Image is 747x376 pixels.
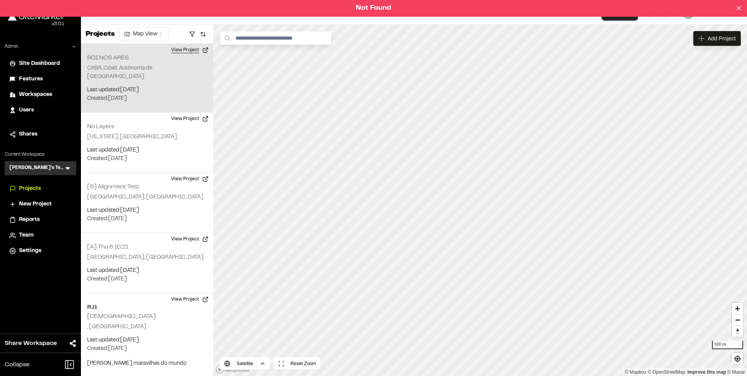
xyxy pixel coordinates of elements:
[219,357,270,370] button: Satellite
[87,359,207,368] p: [PERSON_NAME] maravilhas do mundo
[87,266,207,275] p: Last updated: [DATE]
[87,314,156,319] h2: [DEMOGRAPHIC_DATA]
[87,345,207,353] p: Created: [DATE]
[732,353,743,364] button: Find my location
[9,106,72,115] a: Users
[708,35,736,42] span: Add Project
[167,44,213,56] button: View Project
[19,231,33,240] span: Team
[9,247,72,255] a: Settings
[87,303,207,312] h2: RJ1
[87,155,207,163] p: Created: [DATE]
[19,91,52,99] span: Workspaces
[216,365,250,374] a: Mapbox logo
[19,106,34,115] span: Users
[87,64,207,81] p: CABA, Cdad. Autónoma de [GEOGRAPHIC_DATA]
[87,193,207,202] p: [GEOGRAPHIC_DATA], [GEOGRAPHIC_DATA]
[9,200,72,209] a: New Project
[19,130,37,139] span: Shares
[19,247,41,255] span: Settings
[732,326,743,337] button: Reset bearing to north
[87,86,207,94] p: Last updated: [DATE]
[648,369,686,375] a: OpenStreetMap
[5,43,18,50] p: Admin
[87,215,207,223] p: Created: [DATE]
[213,25,747,376] canvas: Map
[87,94,207,103] p: Created: [DATE]
[8,21,64,28] div: Oh geez...please don't...
[167,233,213,245] button: View Project
[9,231,72,240] a: Team
[687,369,726,375] a: Map feedback
[87,206,207,215] p: Last updated: [DATE]
[87,323,207,331] p: , [GEOGRAPHIC_DATA]
[9,164,64,172] h3: [PERSON_NAME]'s Testing
[5,151,76,158] p: Current Workspace
[86,29,115,40] p: Projects
[87,336,207,345] p: Last updated: [DATE]
[274,357,321,370] button: Reset Zoom
[9,59,72,68] a: Site Dashboard
[87,184,139,190] h2: [S] Alignment Test
[5,360,30,369] span: Collapse
[9,185,72,193] a: Projects
[732,303,743,314] button: Zoom in
[625,369,646,375] a: Mapbox
[712,341,743,349] div: 500 mi
[9,216,72,224] a: Reports
[167,173,213,185] button: View Project
[87,275,207,284] p: Created: [DATE]
[87,244,128,250] h2: [A] Thu 6 10:21
[9,75,72,84] a: Features
[87,55,129,61] h2: BOI NOS ARES
[87,124,114,129] h2: No Layers
[19,200,52,209] span: New Project
[19,59,60,68] span: Site Dashboard
[87,253,207,262] p: [GEOGRAPHIC_DATA], [GEOGRAPHIC_DATA]
[87,146,207,155] p: Last updated: [DATE]
[5,339,57,348] span: Share Workspace
[87,133,207,141] p: [US_STATE], [GEOGRAPHIC_DATA]
[9,130,72,139] a: Shares
[732,314,743,326] button: Zoom out
[9,91,72,99] a: Workspaces
[19,75,43,84] span: Features
[19,185,41,193] span: Projects
[167,293,213,306] button: View Project
[19,216,40,224] span: Reports
[727,369,745,375] a: Maxar
[167,113,213,125] button: View Project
